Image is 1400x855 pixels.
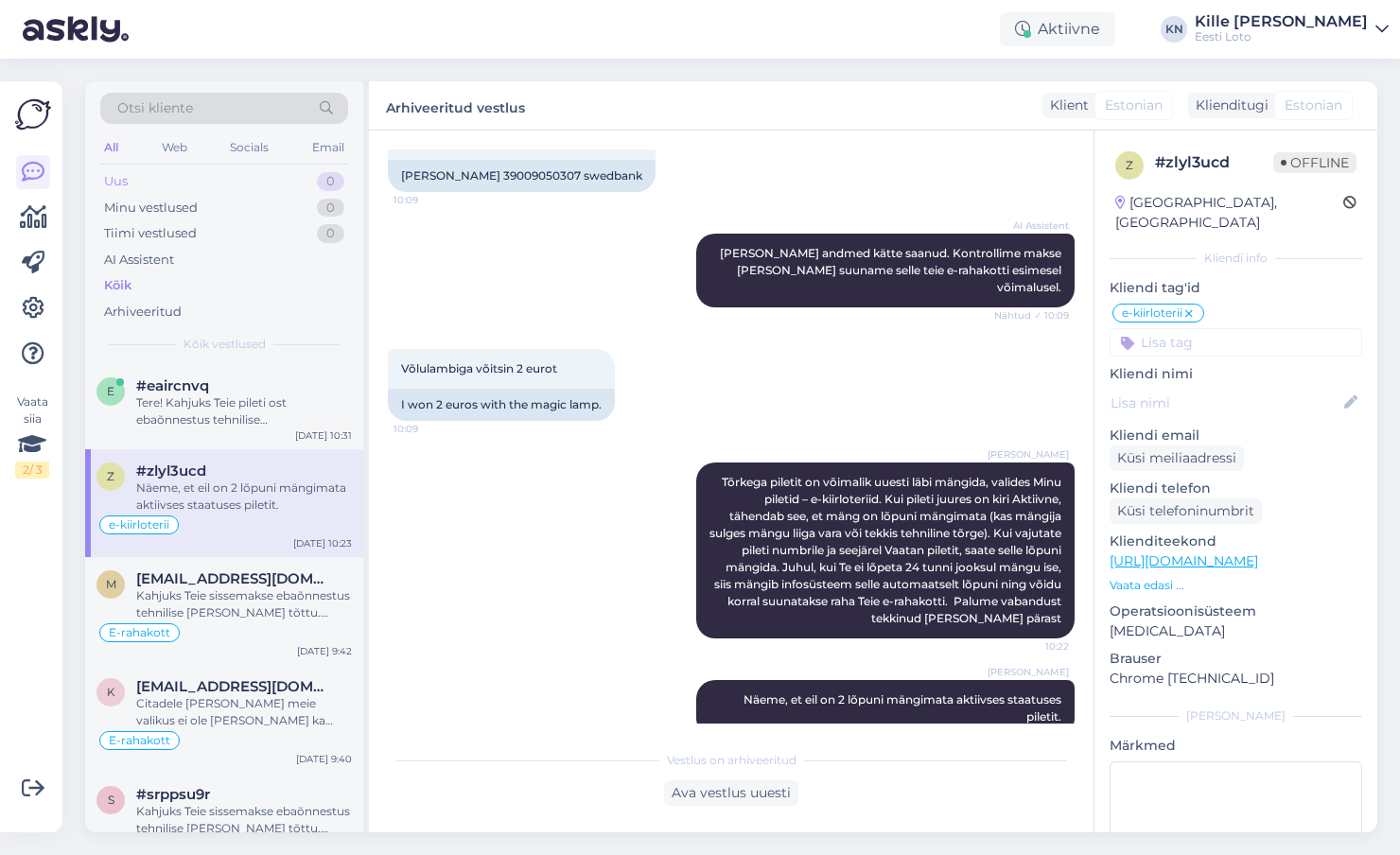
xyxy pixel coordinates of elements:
div: Citadele [PERSON_NAME] meie valikus ei ole [PERSON_NAME] ka lähiajal ei lisandu. Sissemakset e-ra... [136,695,352,729]
span: Estonian [1285,96,1342,115]
span: [PERSON_NAME] [988,447,1069,462]
div: Tiimi vestlused [104,224,197,243]
span: #zlyl3ucd [136,462,206,480]
span: #srppsu9r [136,786,210,803]
a: Kille [PERSON_NAME]Eesti Loto [1195,14,1389,44]
div: AI Assistent [104,251,174,270]
div: [GEOGRAPHIC_DATA], [GEOGRAPHIC_DATA] [1115,193,1343,233]
span: Näeme, et eil on 2 lõpuni mängimata aktiivses staatuses piletit. [744,692,1064,724]
p: Märkmed [1110,736,1362,756]
div: Kõik [104,276,131,295]
span: AI Assistent [998,218,1069,233]
span: e-kiirloterii [1122,307,1182,319]
div: 0 [317,199,344,218]
div: Küsi meiliaadressi [1110,445,1244,471]
div: [DATE] 10:23 [293,536,352,550]
div: Uus [104,172,128,191]
div: Tere! Kahjuks Teie pileti ost ebaõnnestus tehnilise [PERSON_NAME] tõttu. Meie finantsosakond kont... [136,394,352,428]
div: 2 / 3 [15,462,49,479]
p: Klienditeekond [1110,532,1362,551]
p: Vaata edasi ... [1110,577,1362,594]
div: KN [1161,16,1187,43]
p: Operatsioonisüsteem [1110,602,1362,621]
div: [DATE] 10:31 [295,428,352,443]
div: Kliendi info [1110,250,1362,267]
span: mralan@windowslive.com [136,570,333,587]
span: E-rahakott [109,627,170,638]
p: Brauser [1110,649,1362,669]
div: Web [158,135,191,160]
div: [PERSON_NAME] 39009050307 swedbank [388,160,656,192]
div: Aktiivne [1000,12,1115,46]
div: Email [308,135,348,160]
label: Arhiveeritud vestlus [386,93,525,118]
span: E-rahakott [109,735,170,746]
span: Kõik vestlused [184,336,266,353]
div: Vaata siia [15,393,49,479]
div: Eesti Loto [1195,29,1368,44]
p: Kliendi nimi [1110,364,1362,384]
div: Kahjuks Teie sissemakse ebaõnnestus tehnilise [PERSON_NAME] tõttu. Kontrollisime ostu [PERSON_NAM... [136,803,352,837]
div: Ava vestlus uuesti [664,780,798,806]
span: kaarelkivijarv@hotmail.com [136,678,333,695]
img: Askly Logo [15,96,51,132]
div: Näeme, et eil on 2 lõpuni mängimata aktiivses staatuses piletit. [136,480,352,514]
span: 10:22 [998,639,1069,654]
span: Estonian [1105,96,1163,115]
span: z [1126,158,1133,172]
p: Kliendi tag'id [1110,278,1362,298]
span: [PERSON_NAME] andmed kätte saanud. Kontrollime makse [PERSON_NAME] suuname selle teie e-rahakotti... [720,246,1064,294]
input: Lisa tag [1110,328,1362,357]
div: I won 2 euros with the magic lamp. [388,389,615,421]
span: s [108,793,114,807]
div: Klient [1042,96,1089,115]
span: 10:09 [394,422,464,436]
div: Arhiveeritud [104,303,182,322]
span: [PERSON_NAME] [988,665,1069,679]
div: Küsi telefoninumbrit [1110,498,1262,524]
span: z [107,469,114,483]
span: Tõrkega piletit on võimalik uuesti läbi mängida, valides Minu piletid – e-kiirloteriid. Kui pilet... [709,475,1064,625]
span: Otsi kliente [117,98,193,118]
div: [DATE] 9:40 [296,752,352,766]
span: Offline [1273,152,1356,173]
input: Lisa nimi [1111,393,1340,413]
div: Kille [PERSON_NAME] [1195,14,1368,29]
span: e-kiirloterii [109,519,169,531]
span: k [107,685,115,699]
div: Kahjuks Teie sissemakse ebaõnnestus tehnilise [PERSON_NAME] tõttu. Kontrollisime ostu [PERSON_NAM... [136,587,352,621]
div: [DATE] 9:42 [297,644,352,658]
div: 0 [317,224,344,243]
span: Võlulambiga võitsin 2 eurot [401,361,557,375]
div: [PERSON_NAME] [1110,707,1362,724]
span: #eaircnvq [136,377,209,394]
div: All [100,135,122,160]
div: 0 [317,172,344,191]
span: e [107,384,114,398]
div: # zlyl3ucd [1155,151,1273,174]
p: Chrome [TECHNICAL_ID] [1110,669,1362,689]
div: Socials [226,135,272,160]
a: [URL][DOMAIN_NAME] [1110,552,1258,569]
span: 10:09 [394,193,464,207]
p: Kliendi email [1110,426,1362,445]
p: Kliendi telefon [1110,479,1362,498]
div: Minu vestlused [104,199,198,218]
span: Vestlus on arhiveeritud [667,752,796,769]
p: [MEDICAL_DATA] [1110,621,1362,641]
div: Klienditugi [1188,96,1269,115]
span: Nähtud ✓ 10:09 [994,308,1069,323]
span: m [106,577,116,591]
